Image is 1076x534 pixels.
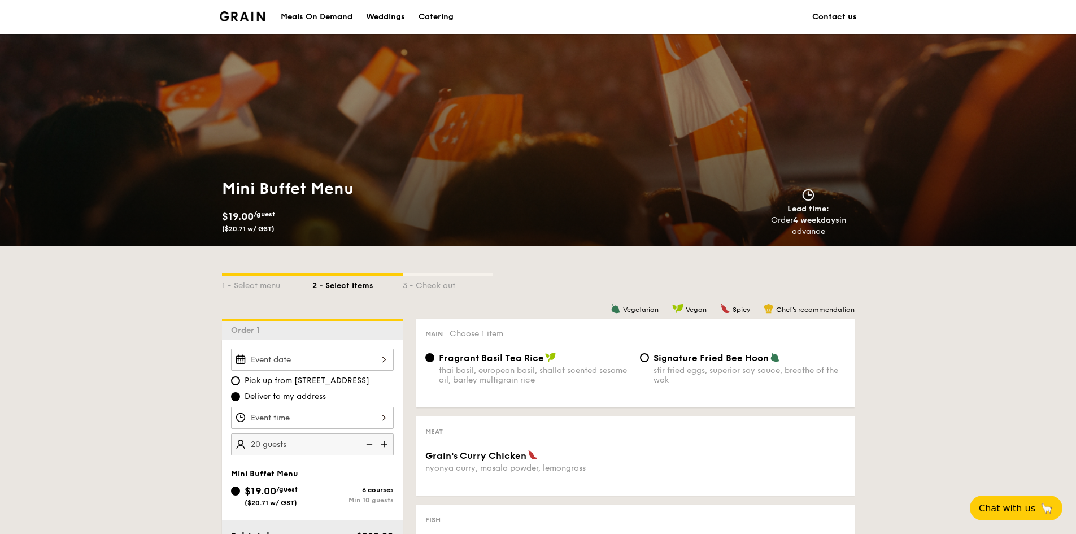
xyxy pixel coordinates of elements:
[222,179,534,199] h1: Mini Buffet Menu
[312,276,403,292] div: 2 - Select items
[425,353,434,362] input: Fragrant Basil Tea Ricethai basil, european basil, shallot scented sesame oil, barley multigrain ...
[686,306,707,314] span: Vegan
[611,303,621,314] img: icon-vegetarian.fe4039eb.svg
[254,210,275,218] span: /guest
[425,463,631,473] div: nyonya curry, masala powder, lemongrass
[360,433,377,455] img: icon-reduce.1d2dbef1.svg
[793,215,839,225] strong: 4 weekdays
[231,487,240,496] input: $19.00/guest($20.71 w/ GST)6 coursesMin 10 guests
[733,306,750,314] span: Spicy
[758,215,859,237] div: Order in advance
[222,225,275,233] span: ($20.71 w/ GST)
[231,325,264,335] span: Order 1
[776,306,855,314] span: Chef's recommendation
[450,329,503,338] span: Choose 1 item
[222,276,312,292] div: 1 - Select menu
[245,485,276,497] span: $19.00
[231,407,394,429] input: Event time
[425,428,443,436] span: Meat
[312,486,394,494] div: 6 courses
[276,485,298,493] span: /guest
[245,391,326,402] span: Deliver to my address
[377,433,394,455] img: icon-add.58712e84.svg
[231,376,240,385] input: Pick up from [STREET_ADDRESS]
[231,469,298,479] span: Mini Buffet Menu
[654,353,769,363] span: Signature Fried Bee Hoon
[439,353,544,363] span: Fragrant Basil Tea Rice
[222,210,254,223] span: $19.00
[425,450,526,461] span: Grain's Curry Chicken
[425,516,441,524] span: Fish
[970,496,1062,520] button: Chat with us🦙
[800,189,817,201] img: icon-clock.2db775ea.svg
[528,450,538,460] img: icon-spicy.37a8142b.svg
[770,352,780,362] img: icon-vegetarian.fe4039eb.svg
[979,503,1035,514] span: Chat with us
[764,303,774,314] img: icon-chef-hat.a58ddaea.svg
[220,11,265,21] a: Logotype
[654,366,846,385] div: stir fried eggs, superior soy sauce, breathe of the wok
[439,366,631,385] div: thai basil, european basil, shallot scented sesame oil, barley multigrain rice
[231,349,394,371] input: Event date
[720,303,730,314] img: icon-spicy.37a8142b.svg
[245,375,369,387] span: Pick up from [STREET_ADDRESS]
[672,303,683,314] img: icon-vegan.f8ff3823.svg
[245,499,297,507] span: ($20.71 w/ GST)
[545,352,556,362] img: icon-vegan.f8ff3823.svg
[220,11,265,21] img: Grain
[623,306,659,314] span: Vegetarian
[231,433,394,455] input: Number of guests
[1040,502,1053,515] span: 🦙
[231,392,240,401] input: Deliver to my address
[787,204,829,214] span: Lead time:
[403,276,493,292] div: 3 - Check out
[640,353,649,362] input: Signature Fried Bee Hoonstir fried eggs, superior soy sauce, breathe of the wok
[425,330,443,338] span: Main
[312,496,394,504] div: Min 10 guests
